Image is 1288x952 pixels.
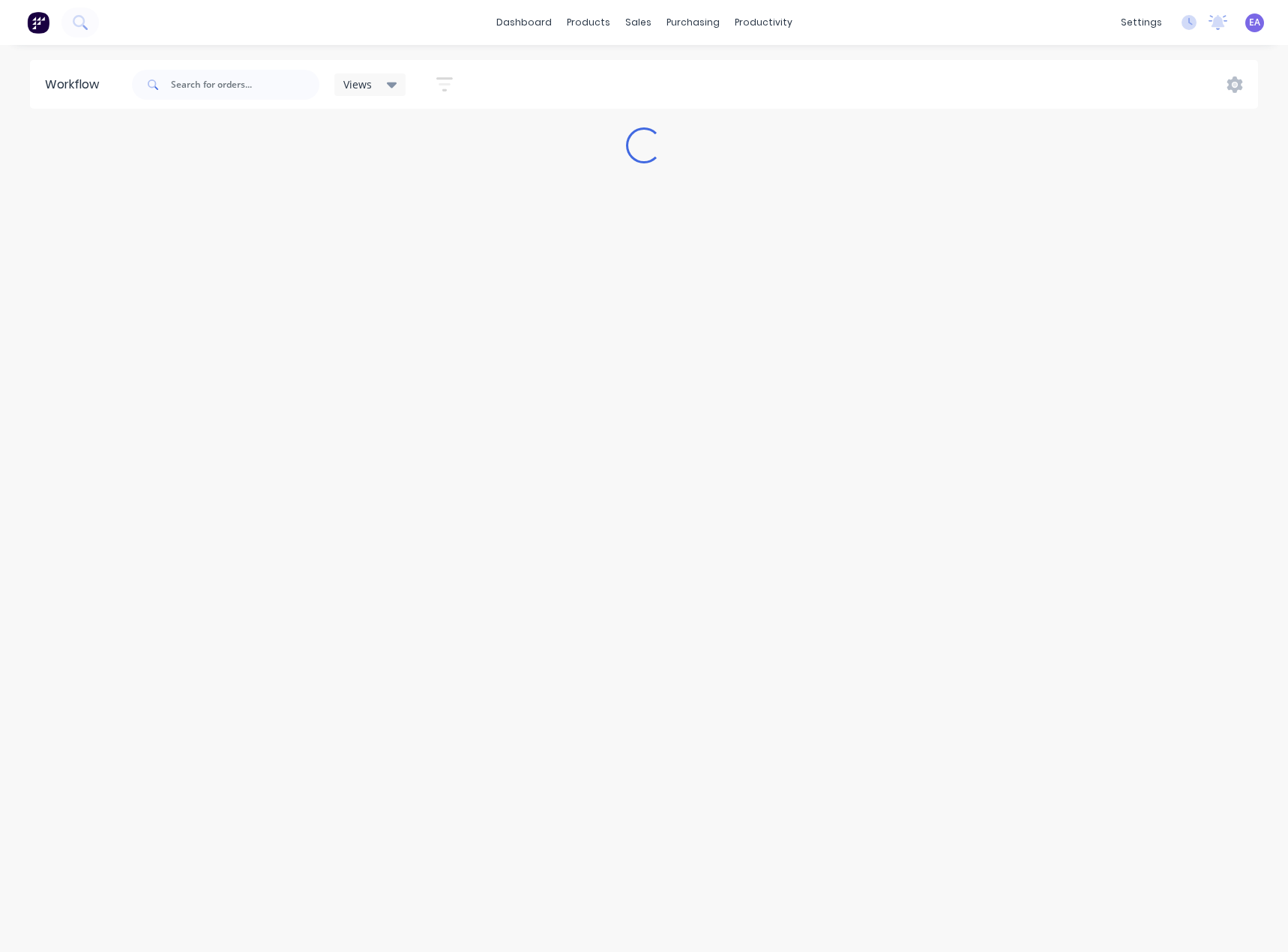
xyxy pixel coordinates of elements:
img: Factory [27,11,49,34]
div: productivity [727,11,800,34]
input: Search for orders... [171,70,319,100]
div: products [559,11,618,34]
span: Views [343,76,372,92]
div: sales [618,11,659,34]
a: dashboard [489,11,559,34]
div: purchasing [659,11,727,34]
div: settings [1113,11,1170,34]
div: Workflow [45,76,106,94]
span: EA [1249,16,1260,29]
